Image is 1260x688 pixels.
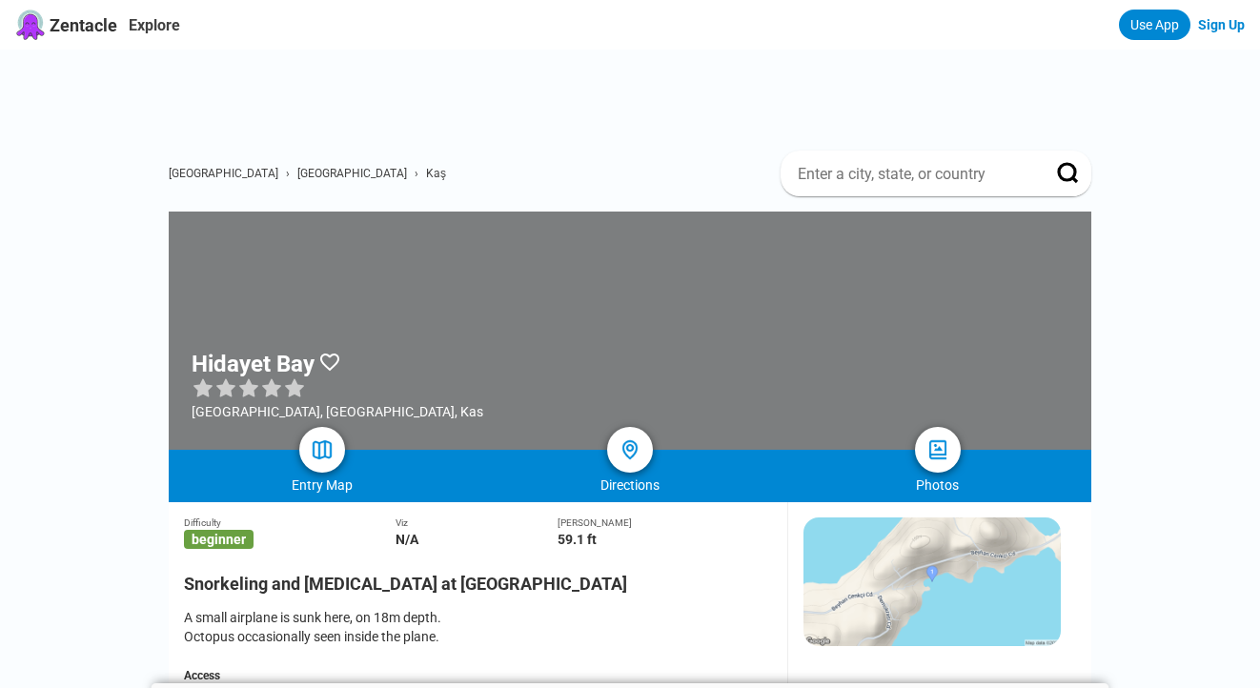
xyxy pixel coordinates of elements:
[926,438,949,461] img: photos
[311,438,334,461] img: map
[169,167,278,180] a: [GEOGRAPHIC_DATA]
[169,477,477,493] div: Entry Map
[558,532,772,547] div: 59.1 ft
[1198,17,1245,32] a: Sign Up
[396,517,559,528] div: Viz
[299,427,345,473] a: map
[192,351,315,377] h1: Hidayet Bay
[50,15,117,35] span: Zentacle
[184,50,1091,135] iframe: Advertisement
[803,517,1061,646] img: staticmap
[619,438,641,461] img: directions
[1119,10,1190,40] a: Use App
[915,427,961,473] a: photos
[796,164,1030,184] input: Enter a city, state, or country
[558,517,772,528] div: [PERSON_NAME]
[415,167,418,180] span: ›
[426,167,446,180] a: Kaş
[286,167,290,180] span: ›
[184,608,772,646] div: A small airplane is sunk here, on 18m depth. Octopus occasionally seen inside the plane.
[192,404,483,419] div: [GEOGRAPHIC_DATA], [GEOGRAPHIC_DATA], Kas
[184,669,772,682] div: Access
[129,16,180,34] a: Explore
[783,477,1091,493] div: Photos
[396,532,559,547] div: N/A
[15,10,117,40] a: Zentacle logoZentacle
[15,10,46,40] img: Zentacle logo
[184,517,396,528] div: Difficulty
[184,562,772,594] h2: Snorkeling and [MEDICAL_DATA] at [GEOGRAPHIC_DATA]
[477,477,784,493] div: Directions
[184,530,254,549] span: beginner
[297,167,407,180] a: [GEOGRAPHIC_DATA]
